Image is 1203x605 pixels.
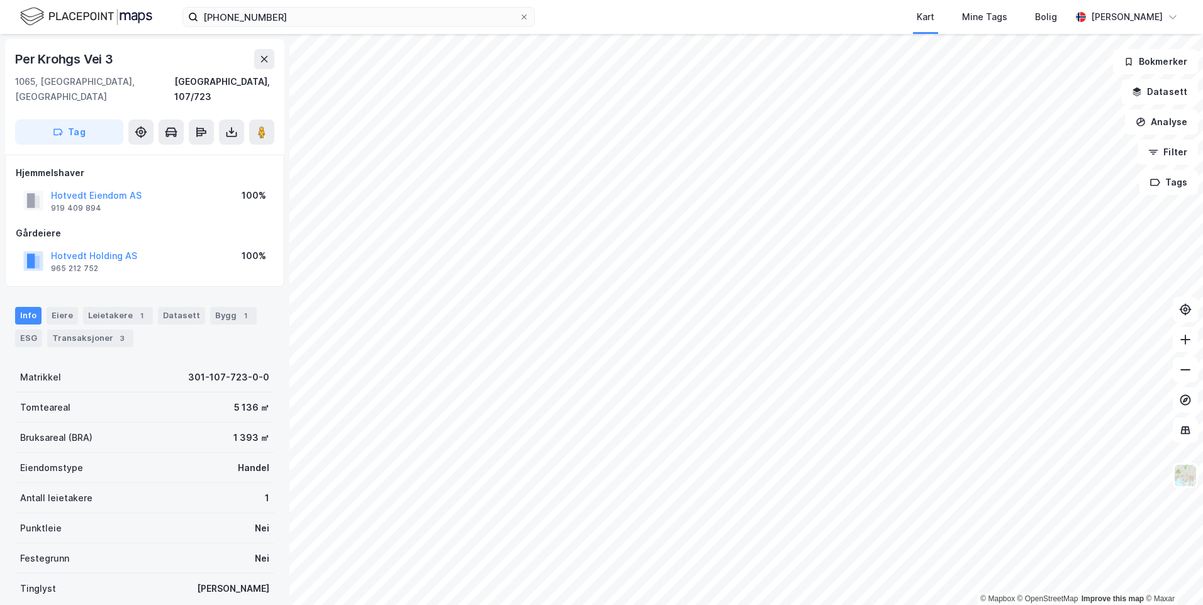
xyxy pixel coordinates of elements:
[51,203,101,213] div: 919 409 894
[16,226,274,241] div: Gårdeiere
[1125,109,1198,135] button: Analyse
[47,330,133,347] div: Transaksjoner
[15,119,123,145] button: Tag
[15,74,174,104] div: 1065, [GEOGRAPHIC_DATA], [GEOGRAPHIC_DATA]
[1138,140,1198,165] button: Filter
[116,332,128,345] div: 3
[239,309,252,322] div: 1
[15,330,42,347] div: ESG
[20,581,56,596] div: Tinglyst
[83,307,153,325] div: Leietakere
[20,460,83,475] div: Eiendomstype
[15,307,42,325] div: Info
[1113,49,1198,74] button: Bokmerker
[238,460,269,475] div: Handel
[135,309,148,322] div: 1
[20,551,69,566] div: Festegrunn
[15,49,116,69] div: Per Krohgs Vei 3
[1173,463,1197,487] img: Z
[1035,9,1057,25] div: Bolig
[1121,79,1198,104] button: Datasett
[158,307,205,325] div: Datasett
[20,370,61,385] div: Matrikkel
[242,188,266,203] div: 100%
[16,165,274,180] div: Hjemmelshaver
[51,264,98,274] div: 965 212 752
[980,594,1015,603] a: Mapbox
[174,74,274,104] div: [GEOGRAPHIC_DATA], 107/723
[917,9,934,25] div: Kart
[20,521,62,536] div: Punktleie
[265,491,269,506] div: 1
[1139,170,1198,195] button: Tags
[20,491,92,506] div: Antall leietakere
[20,430,92,445] div: Bruksareal (BRA)
[962,9,1007,25] div: Mine Tags
[197,581,269,596] div: [PERSON_NAME]
[210,307,257,325] div: Bygg
[20,6,152,28] img: logo.f888ab2527a4732fd821a326f86c7f29.svg
[1091,9,1163,25] div: [PERSON_NAME]
[1140,545,1203,605] iframe: Chat Widget
[233,430,269,445] div: 1 393 ㎡
[47,307,78,325] div: Eiere
[242,248,266,264] div: 100%
[1017,594,1078,603] a: OpenStreetMap
[198,8,519,26] input: Søk på adresse, matrikkel, gårdeiere, leietakere eller personer
[20,400,70,415] div: Tomteareal
[255,551,269,566] div: Nei
[1082,594,1144,603] a: Improve this map
[234,400,269,415] div: 5 136 ㎡
[255,521,269,536] div: Nei
[188,370,269,385] div: 301-107-723-0-0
